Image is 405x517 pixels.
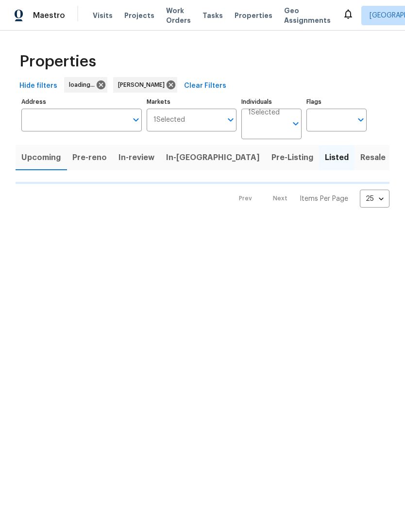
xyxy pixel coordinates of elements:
span: Properties [19,57,96,66]
span: loading... [69,80,99,90]
span: Pre-Listing [271,151,313,164]
div: 25 [360,186,389,211]
span: 1 Selected [248,109,280,117]
label: Markets [147,99,237,105]
div: loading... [64,77,107,93]
p: Items Per Page [300,194,348,204]
span: Tasks [202,12,223,19]
button: Open [289,117,303,130]
button: Clear Filters [180,77,230,95]
span: [PERSON_NAME] [118,80,169,90]
button: Open [354,113,368,127]
span: Resale [360,151,386,164]
span: Properties [235,11,272,20]
span: Hide filters [19,80,57,92]
span: 1 Selected [153,116,185,124]
span: In-[GEOGRAPHIC_DATA] [166,151,260,164]
span: Projects [124,11,154,20]
span: Listed [325,151,349,164]
span: In-review [118,151,154,164]
label: Individuals [241,99,302,105]
button: Open [224,113,237,127]
nav: Pagination Navigation [230,190,389,208]
span: Geo Assignments [284,6,331,25]
button: Hide filters [16,77,61,95]
button: Open [129,113,143,127]
span: Upcoming [21,151,61,164]
span: Visits [93,11,113,20]
span: Pre-reno [72,151,107,164]
span: Maestro [33,11,65,20]
span: Work Orders [166,6,191,25]
span: Clear Filters [184,80,226,92]
label: Flags [306,99,367,105]
div: [PERSON_NAME] [113,77,177,93]
label: Address [21,99,142,105]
